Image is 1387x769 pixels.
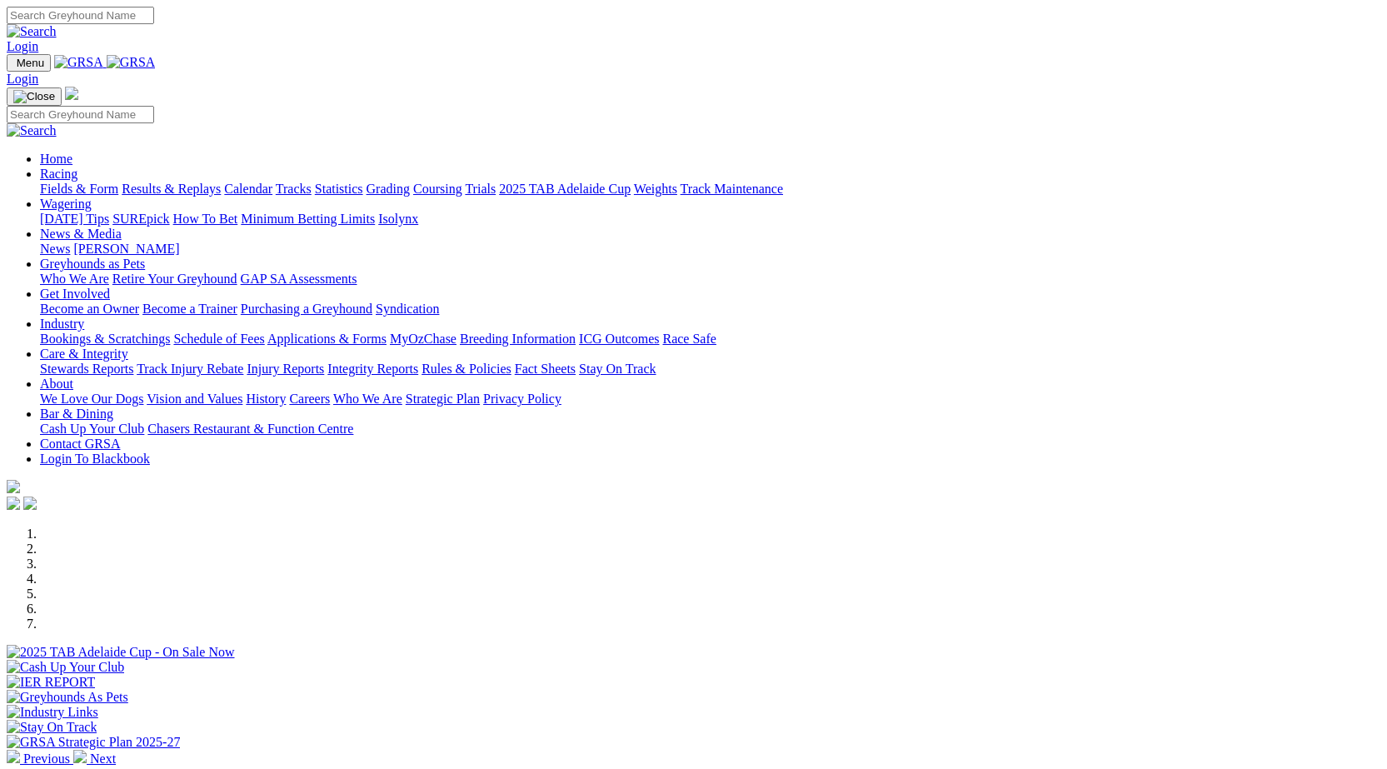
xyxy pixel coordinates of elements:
[7,123,57,138] img: Search
[40,212,109,226] a: [DATE] Tips
[7,24,57,39] img: Search
[247,362,324,376] a: Injury Reports
[634,182,677,196] a: Weights
[367,182,410,196] a: Grading
[147,392,242,406] a: Vision and Values
[40,452,150,466] a: Login To Blackbook
[289,392,330,406] a: Careers
[40,287,110,301] a: Get Involved
[579,362,656,376] a: Stay On Track
[465,182,496,196] a: Trials
[241,302,372,316] a: Purchasing a Greyhound
[90,752,116,766] span: Next
[40,272,109,286] a: Who We Are
[7,750,20,763] img: chevron-left-pager-white.svg
[241,272,357,286] a: GAP SA Assessments
[173,212,238,226] a: How To Bet
[40,377,73,391] a: About
[579,332,659,346] a: ICG Outcomes
[7,720,97,735] img: Stay On Track
[73,752,116,766] a: Next
[460,332,576,346] a: Breeding Information
[681,182,783,196] a: Track Maintenance
[40,242,70,256] a: News
[40,422,144,436] a: Cash Up Your Club
[13,90,55,103] img: Close
[7,735,180,750] img: GRSA Strategic Plan 2025-27
[23,752,70,766] span: Previous
[7,87,62,106] button: Toggle navigation
[241,212,375,226] a: Minimum Betting Limits
[40,242,1380,257] div: News & Media
[40,272,1380,287] div: Greyhounds as Pets
[40,167,77,181] a: Racing
[40,437,120,451] a: Contact GRSA
[276,182,312,196] a: Tracks
[7,497,20,510] img: facebook.svg
[73,242,179,256] a: [PERSON_NAME]
[7,660,124,675] img: Cash Up Your Club
[40,182,118,196] a: Fields & Form
[40,317,84,331] a: Industry
[7,675,95,690] img: IER REPORT
[122,182,221,196] a: Results & Replays
[73,750,87,763] img: chevron-right-pager-white.svg
[390,332,457,346] a: MyOzChase
[40,392,1380,407] div: About
[7,106,154,123] input: Search
[7,72,38,86] a: Login
[137,362,243,376] a: Track Injury Rebate
[65,87,78,100] img: logo-grsa-white.png
[23,497,37,510] img: twitter.svg
[17,57,44,69] span: Menu
[422,362,511,376] a: Rules & Policies
[54,55,103,70] img: GRSA
[40,392,143,406] a: We Love Our Dogs
[40,182,1380,197] div: Racing
[378,212,418,226] a: Isolynx
[40,407,113,421] a: Bar & Dining
[40,302,139,316] a: Become an Owner
[413,182,462,196] a: Coursing
[112,212,169,226] a: SUREpick
[40,227,122,241] a: News & Media
[40,197,92,211] a: Wagering
[483,392,561,406] a: Privacy Policy
[662,332,716,346] a: Race Safe
[224,182,272,196] a: Calendar
[107,55,156,70] img: GRSA
[515,362,576,376] a: Fact Sheets
[7,645,235,660] img: 2025 TAB Adelaide Cup - On Sale Now
[40,362,1380,377] div: Care & Integrity
[40,212,1380,227] div: Wagering
[173,332,264,346] a: Schedule of Fees
[7,39,38,53] a: Login
[40,362,133,376] a: Stewards Reports
[40,332,1380,347] div: Industry
[7,54,51,72] button: Toggle navigation
[7,480,20,493] img: logo-grsa-white.png
[7,705,98,720] img: Industry Links
[40,152,72,166] a: Home
[142,302,237,316] a: Become a Trainer
[246,392,286,406] a: History
[7,690,128,705] img: Greyhounds As Pets
[40,332,170,346] a: Bookings & Scratchings
[40,422,1380,437] div: Bar & Dining
[40,302,1380,317] div: Get Involved
[327,362,418,376] a: Integrity Reports
[7,7,154,24] input: Search
[315,182,363,196] a: Statistics
[7,752,73,766] a: Previous
[406,392,480,406] a: Strategic Plan
[267,332,387,346] a: Applications & Forms
[40,257,145,271] a: Greyhounds as Pets
[40,347,128,361] a: Care & Integrity
[376,302,439,316] a: Syndication
[147,422,353,436] a: Chasers Restaurant & Function Centre
[333,392,402,406] a: Who We Are
[499,182,631,196] a: 2025 TAB Adelaide Cup
[112,272,237,286] a: Retire Your Greyhound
